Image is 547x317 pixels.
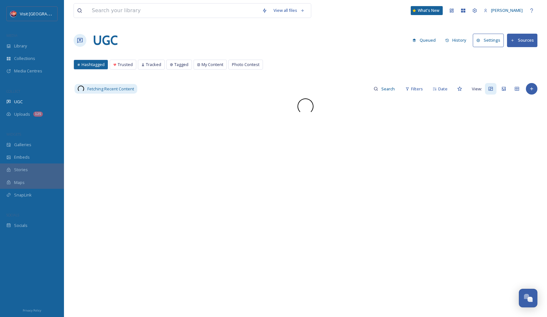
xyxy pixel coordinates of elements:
span: WIDGETS [6,132,21,137]
span: Privacy Policy [23,308,41,313]
a: Queued [409,34,442,46]
img: Logo%20Image.png [10,11,17,17]
button: Settings [473,34,504,47]
span: Embeds [14,154,30,160]
a: What's New [411,6,443,15]
span: Photo Contest [232,62,259,68]
span: SOCIALS [6,213,19,217]
span: UGC [14,99,23,105]
input: Search your library [89,4,259,18]
button: Open Chat [519,289,537,307]
span: Tracked [146,62,161,68]
a: UGC [93,31,118,50]
span: Trusted [118,62,133,68]
span: Tagged [174,62,188,68]
a: View all files [270,4,308,17]
span: Maps [14,179,25,186]
button: Queued [409,34,439,46]
a: [PERSON_NAME] [480,4,526,17]
span: Date [438,86,448,92]
span: Stories [14,167,28,173]
span: Galleries [14,142,31,148]
span: Collections [14,55,35,62]
span: Media Centres [14,68,42,74]
span: Uploads [14,111,30,117]
span: Socials [14,222,28,229]
a: Settings [473,34,507,47]
span: Filters [411,86,423,92]
span: Hashtagged [82,62,105,68]
span: SnapLink [14,192,32,198]
span: Visit [GEOGRAPHIC_DATA][PERSON_NAME] [20,11,101,17]
span: Fetching Recent Content [87,86,134,92]
span: MEDIA [6,33,18,38]
div: 125 [33,112,43,117]
button: History [442,34,470,46]
span: View: [472,86,482,92]
button: Sources [507,34,537,47]
a: History [442,34,473,46]
a: Privacy Policy [23,306,41,314]
input: Search [378,82,399,95]
span: [PERSON_NAME] [491,7,523,13]
span: COLLECT [6,89,20,94]
span: Library [14,43,27,49]
span: My Content [202,62,223,68]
